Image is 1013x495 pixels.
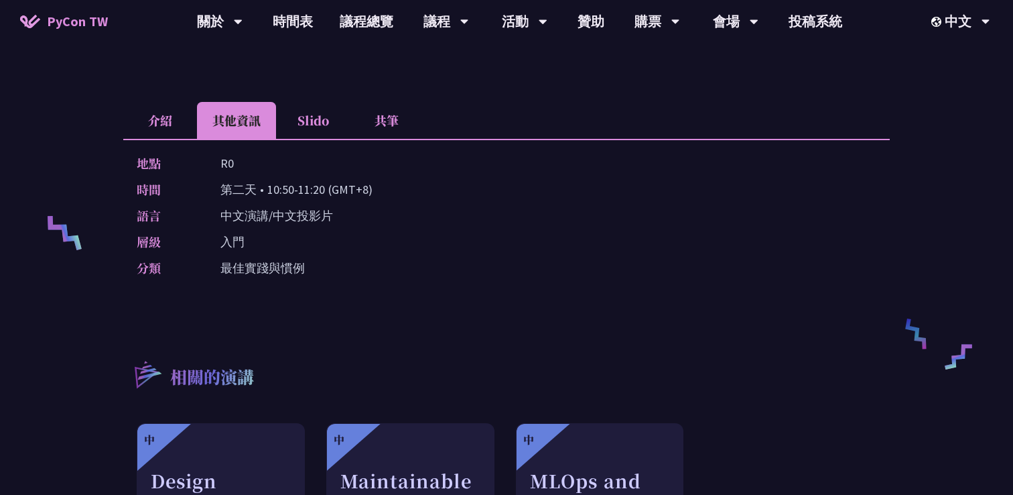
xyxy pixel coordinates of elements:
[123,102,197,139] li: 介紹
[197,102,276,139] li: 其他資訊
[220,232,245,252] p: 入門
[220,206,333,225] p: 中文演講/中文投影片
[334,432,344,448] div: 中
[220,154,234,173] p: R0
[137,258,194,278] p: 分類
[137,180,194,199] p: 時間
[220,258,305,278] p: 最佳實踐與慣例
[931,17,945,27] img: Locale Icon
[47,11,108,32] span: PyCon TW
[20,15,40,28] img: Home icon of PyCon TW 2025
[137,232,194,252] p: 層級
[115,341,180,406] img: r3.8d01567.svg
[137,206,194,225] p: 語言
[7,5,121,38] a: PyCon TW
[523,432,534,448] div: 中
[170,365,254,392] p: 相關的演講
[144,432,155,448] div: 中
[276,102,350,139] li: Slido
[220,180,373,199] p: 第二天 • 10:50-11:20 (GMT+8)
[350,102,423,139] li: 共筆
[137,154,194,173] p: 地點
